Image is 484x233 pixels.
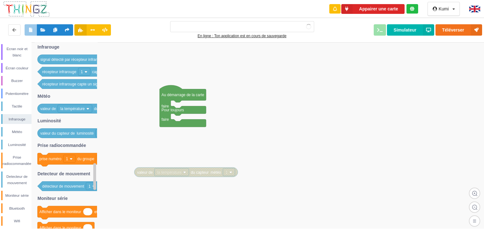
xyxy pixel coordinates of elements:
div: Kumi [439,7,449,11]
text: Luminosité [37,118,61,123]
text: prise numéro [39,157,61,161]
div: Infrarouge [3,116,32,122]
div: En ligne : Ton application est en cours de sauvegarde [170,33,314,39]
text: du capteur [191,170,209,175]
text: Afficher dans le moniteur [39,226,81,230]
div: Écran couleur [3,65,32,71]
text: luminosité [77,131,94,136]
div: Potentiomètre [3,90,32,97]
text: 1 [66,157,68,161]
button: Téléverser [435,24,482,36]
text: 1 [81,70,83,74]
text: valeur de [40,107,56,111]
div: Bluetooth [3,205,32,212]
text: Au démarrage de la carte [161,93,204,97]
img: gb.png [469,6,480,12]
text: récepteur infrarouge [42,70,76,74]
text: Météo [37,94,50,99]
div: Météo [3,129,32,135]
div: Buzzer [3,78,32,84]
div: Prise radiocommandée [3,154,32,167]
text: Moniteur série [37,196,68,201]
text: faire [162,104,169,108]
text: Infrarouge [37,44,59,50]
div: Moniteur série [3,192,32,199]
text: 1 [226,170,228,175]
text: faire [162,117,169,122]
text: du groupe [77,157,94,161]
text: 1 [89,184,91,189]
text: Pour toujours [162,108,184,112]
text: détecteur de mouvement [42,184,84,189]
text: Prise radiocommandée [37,143,86,148]
text: signal détecté par récepteur infrarouge [40,57,105,62]
text: la température [60,107,85,111]
text: météo [210,170,221,175]
div: Luminosité [3,142,32,148]
div: Detecteur de mouvement [3,173,32,186]
div: Ecran noir et blanc [3,46,32,58]
img: thingz_logo.png [3,1,50,17]
text: Afficher dans le moniteur [39,210,81,214]
text: capte un signal [92,70,118,74]
text: la température [157,170,182,175]
text: récepteur infrarouge capte un signal [42,82,103,86]
text: valeur de [137,170,153,175]
div: Tactile [3,103,32,109]
text: valeur du capteur de [40,131,75,136]
text: Detecteur de mouvement [37,171,90,176]
div: Tu es connecté au serveur de création de Thingz [406,4,418,14]
button: Simulateur [387,24,434,36]
button: Appairer une carte [341,4,405,14]
div: Wifi [3,218,32,224]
